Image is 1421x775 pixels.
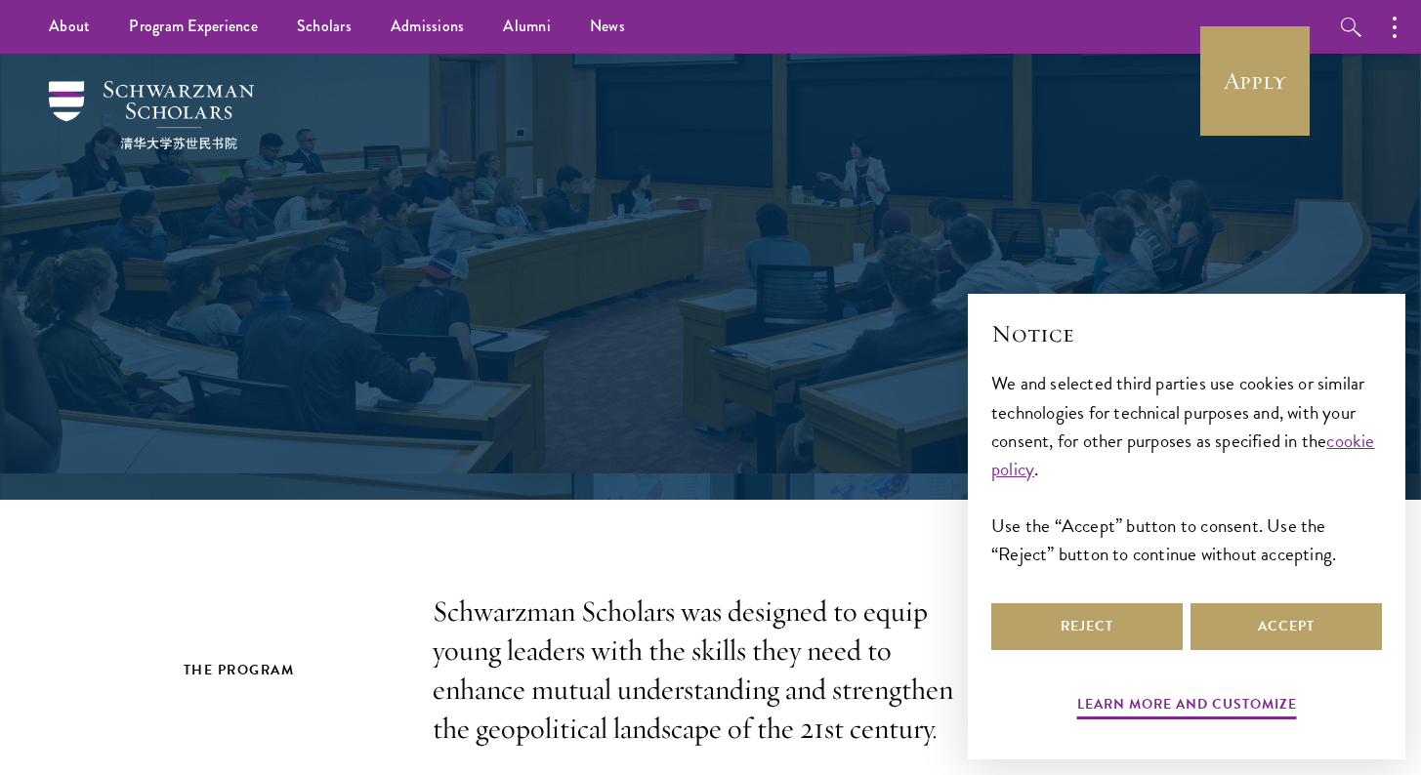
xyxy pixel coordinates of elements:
h2: Notice [991,317,1382,350]
button: Accept [1191,603,1382,650]
button: Learn more and customize [1077,692,1297,722]
button: Reject [991,603,1183,650]
a: cookie policy [991,427,1375,483]
p: Schwarzman Scholars was designed to equip young leaders with the skills they need to enhance mutu... [433,592,989,749]
img: Schwarzman Scholars [49,81,254,149]
h2: The Program [184,658,394,682]
a: Apply [1200,26,1310,136]
div: We and selected third parties use cookies or similar technologies for technical purposes and, wit... [991,369,1382,567]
